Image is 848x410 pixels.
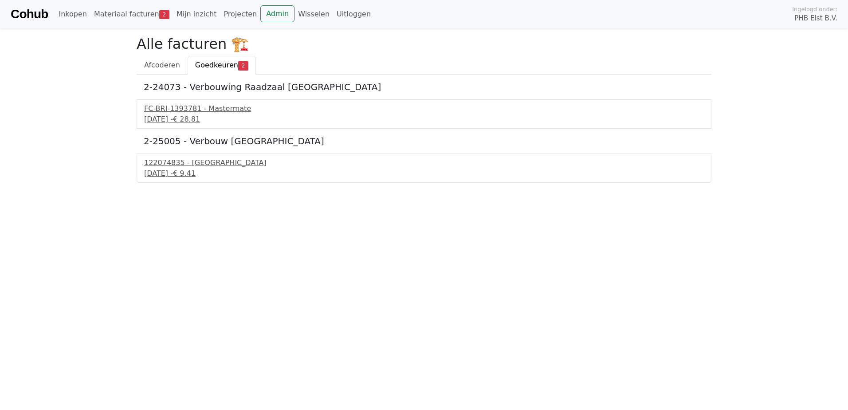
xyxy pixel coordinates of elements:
a: Materiaal facturen2 [90,5,173,23]
span: Ingelogd onder: [792,5,837,13]
div: 122074835 - [GEOGRAPHIC_DATA] [144,158,704,168]
a: Wisselen [294,5,333,23]
a: Admin [260,5,294,22]
span: Goedkeuren [195,61,238,69]
div: [DATE] - [144,114,704,125]
span: 2 [159,10,169,19]
span: Afcoderen [144,61,180,69]
a: Inkopen [55,5,90,23]
div: [DATE] - [144,168,704,179]
a: Cohub [11,4,48,25]
a: 122074835 - [GEOGRAPHIC_DATA][DATE] -€ 9,41 [144,158,704,179]
a: Afcoderen [137,56,188,75]
a: Goedkeuren2 [188,56,256,75]
h5: 2-25005 - Verbouw [GEOGRAPHIC_DATA] [144,136,704,146]
a: Mijn inzicht [173,5,220,23]
span: € 28,81 [173,115,200,123]
h5: 2-24073 - Verbouwing Raadzaal [GEOGRAPHIC_DATA] [144,82,704,92]
div: FC-BRI-1393781 - Mastermate [144,103,704,114]
span: 2 [238,61,248,70]
h2: Alle facturen 🏗️ [137,35,711,52]
a: Projecten [220,5,260,23]
a: Uitloggen [333,5,374,23]
span: PHB Elst B.V. [794,13,837,24]
span: € 9,41 [173,169,196,177]
a: FC-BRI-1393781 - Mastermate[DATE] -€ 28,81 [144,103,704,125]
